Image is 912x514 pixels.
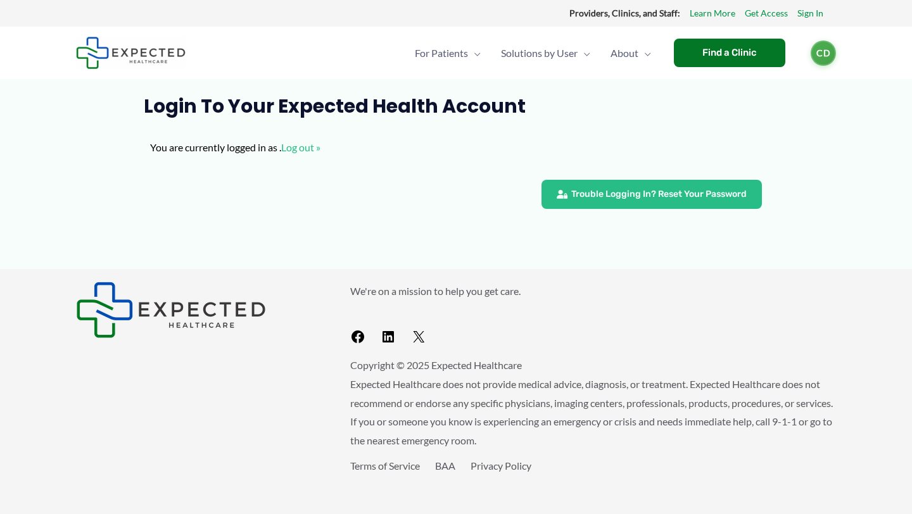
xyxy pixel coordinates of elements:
[541,180,762,209] a: Trouble Logging In? Reset Your Password
[281,141,320,153] a: Log out »
[811,41,836,66] a: CD
[578,31,590,75] span: Menu Toggle
[745,5,788,22] a: Get Access
[405,31,661,75] nav: Primary Site Navigation
[76,37,186,69] img: Expected Healthcare Logo - side, dark font, small
[491,31,600,75] a: Solutions by UserMenu Toggle
[600,31,661,75] a: AboutMenu Toggle
[415,31,468,75] span: For Patients
[350,282,836,349] aside: Footer Widget 2
[76,282,266,338] img: Expected Healthcare Logo - side, dark font, small
[350,456,836,504] aside: Footer Widget 3
[471,460,531,472] a: Privacy Policy
[150,138,763,157] p: You are currently logged in as .
[569,8,680,18] strong: Providers, Clinics, and Staff:
[144,95,769,118] h1: Login to Your Expected Health Account
[350,378,833,446] span: Expected Healthcare does not provide medical advice, diagnosis, or treatment. Expected Healthcare...
[350,282,836,301] p: We're on a mission to help you get care.
[674,39,785,67] a: Find a Clinic
[350,460,420,472] a: Terms of Service
[611,31,638,75] span: About
[638,31,651,75] span: Menu Toggle
[76,282,319,338] aside: Footer Widget 1
[690,5,735,22] a: Learn More
[797,5,823,22] a: Sign In
[571,190,747,199] span: Trouble Logging In? Reset Your Password
[350,359,522,371] span: Copyright © 2025 Expected Healthcare
[468,31,481,75] span: Menu Toggle
[405,31,491,75] a: For PatientsMenu Toggle
[435,460,455,472] a: BAA
[501,31,578,75] span: Solutions by User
